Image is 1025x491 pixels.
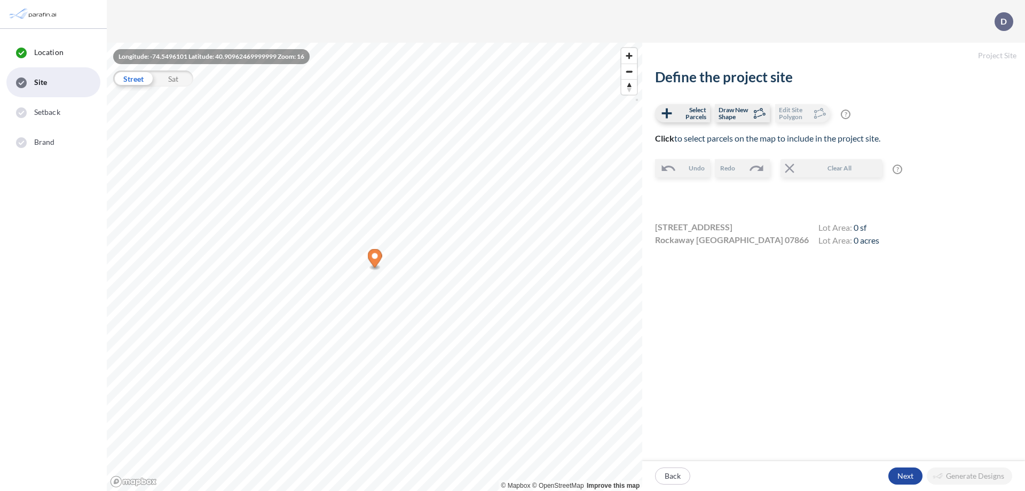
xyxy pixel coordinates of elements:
[665,471,681,481] p: Back
[621,48,637,64] button: Zoom in
[153,71,193,87] div: Sat
[818,235,879,248] h4: Lot Area:
[854,235,879,245] span: 0 acres
[655,133,674,143] b: Click
[888,467,922,485] button: Next
[8,4,60,24] img: Parafin
[587,482,640,489] a: Improve this map
[501,482,531,489] a: Mapbox
[368,249,382,271] div: Map marker
[532,482,584,489] a: OpenStreetMap
[655,233,809,246] span: Rockaway [GEOGRAPHIC_DATA] 07866
[798,163,881,173] span: Clear All
[642,43,1025,69] h5: Project Site
[621,64,637,79] button: Zoom out
[779,106,810,120] span: Edit Site Polygon
[780,159,882,177] button: Clear All
[675,106,706,120] span: Select Parcels
[34,77,47,88] span: Site
[34,137,55,147] span: Brand
[841,110,850,119] span: ?
[621,80,637,95] span: Reset bearing to north
[655,221,732,233] span: [STREET_ADDRESS]
[719,106,750,120] span: Draw New Shape
[621,79,637,95] button: Reset bearing to north
[897,471,913,481] p: Next
[1000,17,1007,26] p: D
[34,47,64,58] span: Location
[107,43,642,491] canvas: Map
[655,159,710,177] button: Undo
[689,163,705,173] span: Undo
[113,49,310,64] div: Longitude: -74.5496101 Latitude: 40.90962469999999 Zoom: 16
[655,467,690,485] button: Back
[110,476,157,488] a: Mapbox homepage
[655,133,880,143] span: to select parcels on the map to include in the project site.
[893,165,902,174] span: ?
[655,69,1012,85] h2: Define the project site
[715,159,770,177] button: Redo
[854,222,866,232] span: 0 sf
[34,107,60,118] span: Setback
[818,222,879,235] h4: Lot Area:
[720,163,735,173] span: Redo
[113,71,153,87] div: Street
